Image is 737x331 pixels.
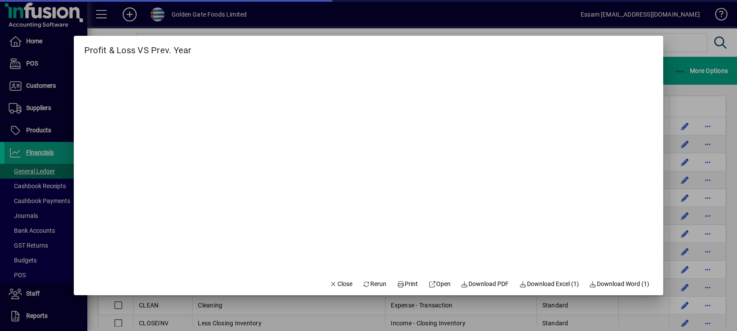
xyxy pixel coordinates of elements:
span: Download Excel (1) [519,279,579,289]
a: Download PDF [458,276,513,292]
span: Open [428,279,451,289]
button: Download Word (1) [586,276,653,292]
span: Download Word (1) [589,279,650,289]
span: Rerun [363,279,387,289]
a: Open [425,276,454,292]
span: Print [397,279,418,289]
span: Close [330,279,352,289]
button: Print [393,276,421,292]
button: Download Excel (1) [516,276,582,292]
h2: Profit & Loss VS Prev. Year [74,36,202,57]
button: Close [326,276,356,292]
span: Download PDF [461,279,509,289]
